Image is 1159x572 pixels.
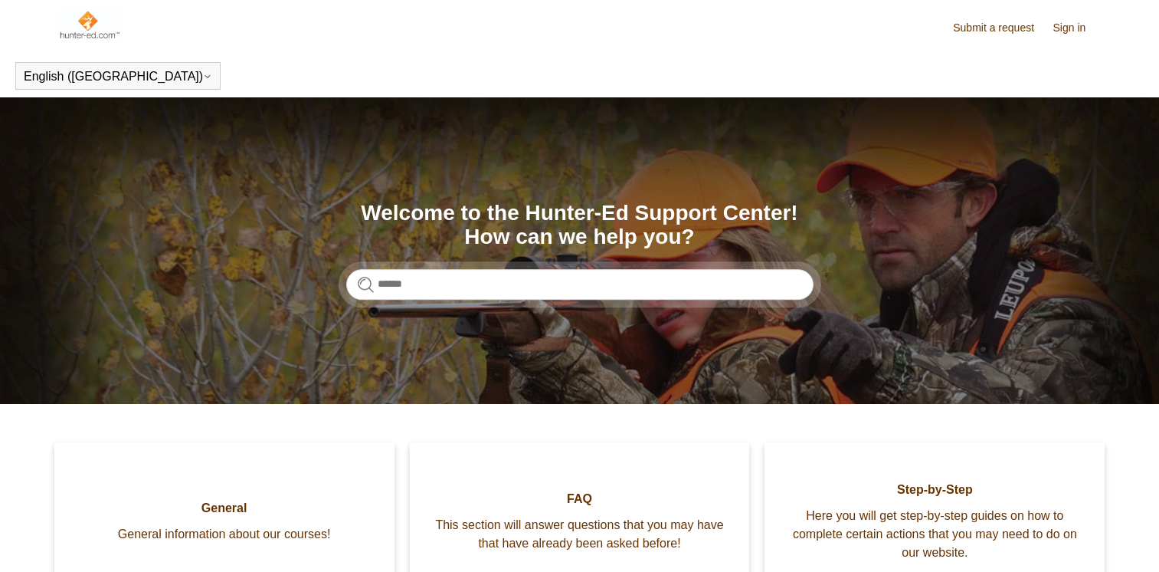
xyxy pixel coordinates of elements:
[953,20,1049,36] a: Submit a request
[77,525,372,544] span: General information about our courses!
[433,516,727,553] span: This section will answer questions that you may have that have already been asked before!
[24,70,212,84] button: English ([GEOGRAPHIC_DATA])
[1053,20,1102,36] a: Sign in
[1060,521,1148,560] div: Chat Support
[787,481,1082,499] span: Step-by-Step
[77,499,372,518] span: General
[58,9,120,40] img: Hunter-Ed Help Center home page
[346,202,814,249] h1: Welcome to the Hunter-Ed Support Center! How can we help you?
[433,490,727,508] span: FAQ
[787,507,1082,562] span: Here you will get step-by-step guides on how to complete certain actions that you may need to do ...
[346,269,814,300] input: Search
